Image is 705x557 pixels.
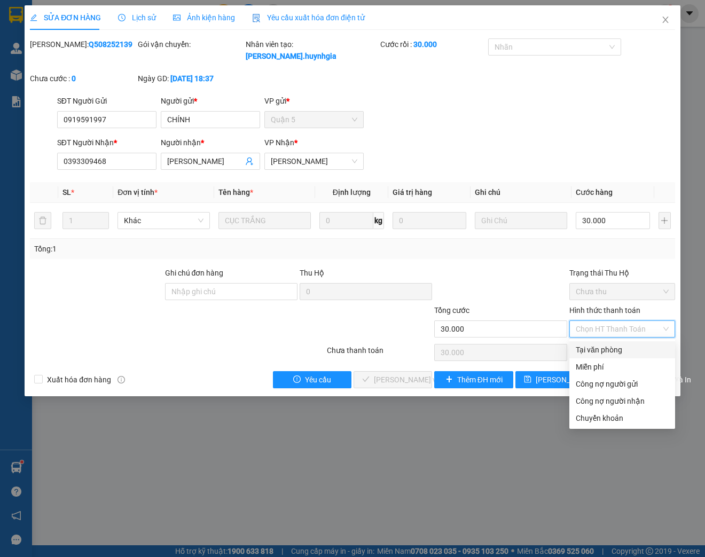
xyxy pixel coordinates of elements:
[569,267,675,279] div: Trạng thái Thu Hộ
[161,137,260,148] div: Người nhận
[57,137,156,148] div: SĐT Người Nhận
[30,38,136,50] div: [PERSON_NAME]:
[34,212,51,229] button: delete
[173,13,235,22] span: Ảnh kiện hàng
[165,269,224,277] label: Ghi chú đơn hàng
[102,9,187,22] div: Quận 5
[138,38,244,50] div: Gói vận chuyển:
[57,95,156,107] div: SĐT Người Gửi
[434,306,469,315] span: Tổng cước
[380,38,486,50] div: Cước rồi :
[34,243,273,255] div: Tổng: 1
[264,95,364,107] div: VP gửi
[9,9,26,20] span: Gửi:
[9,9,95,33] div: [PERSON_NAME]
[393,212,466,229] input: 0
[173,14,181,21] span: picture
[117,376,125,383] span: info-circle
[30,14,37,21] span: edit
[471,182,571,203] th: Ghi chú
[271,153,357,169] span: Diên Khánh
[252,13,365,22] span: Yêu cầu xuất hóa đơn điện tử
[651,5,680,35] button: Close
[118,13,156,22] span: Lịch sử
[246,52,336,60] b: [PERSON_NAME].huynhgia
[515,371,594,388] button: save[PERSON_NAME] thay đổi
[264,138,294,147] span: VP Nhận
[373,212,384,229] span: kg
[72,74,76,83] b: 0
[43,374,115,386] span: Xuất hóa đơn hàng
[218,212,311,229] input: VD: Bàn, Ghế
[102,22,187,48] div: CHỊ [PERSON_NAME]
[333,188,371,197] span: Định lượng
[117,188,158,197] span: Đơn vị tính
[569,393,675,410] div: Cước gửi hàng sẽ được ghi vào công nợ của người nhận
[252,14,261,22] img: icon
[393,188,432,197] span: Giá trị hàng
[661,15,670,24] span: close
[246,38,378,62] div: Nhân viên tạo:
[30,13,101,22] span: SỬA ĐƠN HÀNG
[30,73,136,84] div: Chưa cước :
[102,48,187,62] div: 0333740731
[576,412,669,424] div: Chuyển khoản
[138,73,244,84] div: Ngày GD:
[89,40,132,49] b: Q508252139
[273,371,351,388] button: exclamation-circleYêu cầu
[118,14,126,21] span: clock-circle
[576,321,669,337] span: Chọn HT Thanh Toán
[576,395,669,407] div: Công nợ người nhận
[271,112,357,128] span: Quận 5
[165,283,297,300] input: Ghi chú đơn hàng
[293,375,301,384] span: exclamation-circle
[576,284,669,300] span: Chưa thu
[457,374,503,386] span: Thêm ĐH mới
[576,378,669,390] div: Công nợ người gửi
[218,188,253,197] span: Tên hàng
[434,371,513,388] button: plusThêm ĐH mới
[445,375,453,384] span: plus
[536,374,621,386] span: [PERSON_NAME] thay đổi
[62,188,71,197] span: SL
[524,375,531,384] span: save
[475,212,567,229] input: Ghi Chú
[569,375,675,393] div: Cước gửi hàng sẽ được ghi vào công nợ của người gửi
[170,74,214,83] b: [DATE] 18:37
[326,344,434,363] div: Chưa thanh toán
[576,344,669,356] div: Tại văn phòng
[413,40,437,49] b: 30.000
[102,10,128,21] span: Nhận:
[245,157,254,166] span: user-add
[354,371,432,388] button: check[PERSON_NAME] và Giao hàng
[659,212,671,229] button: plus
[305,374,331,386] span: Yêu cầu
[9,46,95,61] div: 0985565365
[100,69,139,80] span: Chưa thu
[576,188,613,197] span: Cước hàng
[300,269,324,277] span: Thu Hộ
[9,33,95,46] div: HUYỀN
[124,213,203,229] span: Khác
[569,306,640,315] label: Hình thức thanh toán
[576,361,669,373] div: Miễn phí
[161,95,260,107] div: Người gửi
